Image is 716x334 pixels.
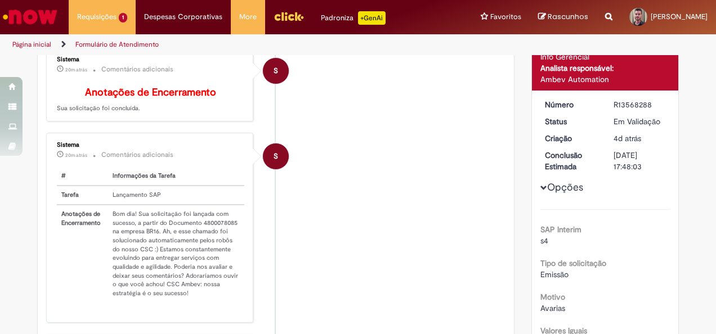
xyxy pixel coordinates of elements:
[274,8,304,25] img: click_logo_yellow_360x200.png
[108,167,244,186] th: Informações da Tarefa
[540,292,565,302] b: Motivo
[536,116,606,127] dt: Status
[101,150,173,160] small: Comentários adicionais
[57,205,108,303] th: Anotações de Encerramento
[65,152,87,159] time: 29/09/2025 09:52:23
[77,11,117,22] span: Requisições
[57,56,244,63] div: Sistema
[85,86,216,99] b: Anotações de Encerramento
[358,11,386,25] p: +GenAi
[614,150,666,172] div: [DATE] 17:48:03
[239,11,257,22] span: More
[540,74,670,85] div: Ambev Automation
[57,186,108,205] th: Tarefa
[614,133,641,143] time: 25/09/2025 17:36:49
[274,57,278,84] span: S
[548,11,588,22] span: Rascunhos
[540,269,569,279] span: Emissão
[263,58,289,84] div: System
[65,152,87,159] span: 20m atrás
[8,34,469,55] ul: Trilhas de página
[108,186,244,205] td: Lançamento SAP
[490,11,521,22] span: Favoritos
[540,224,581,234] b: SAP Interim
[12,40,51,49] a: Página inicial
[540,62,670,74] div: Analista responsável:
[119,13,127,22] span: 1
[536,99,606,110] dt: Número
[101,65,173,74] small: Comentários adicionais
[57,87,244,113] p: Sua solicitação foi concluída.
[57,167,108,186] th: #
[65,66,87,73] span: 20m atrás
[536,133,606,144] dt: Criação
[263,143,289,169] div: System
[614,99,666,110] div: R13568288
[57,142,244,148] div: Sistema
[540,236,548,246] span: s4
[75,40,159,49] a: Formulário de Atendimento
[144,11,222,22] span: Despesas Corporativas
[614,133,666,144] div: 25/09/2025 17:36:49
[65,66,87,73] time: 29/09/2025 09:52:25
[321,11,386,25] div: Padroniza
[536,150,606,172] dt: Conclusão Estimada
[274,143,278,170] span: S
[108,205,244,303] td: Bom dia! Sua solicitação foi lançada com sucesso, a partir do Documento 4800078085 na empresa BR1...
[1,6,59,28] img: ServiceNow
[614,116,666,127] div: Em Validação
[538,12,588,22] a: Rascunhos
[614,133,641,143] span: 4d atrás
[540,303,565,313] span: Avarias
[651,12,708,21] span: [PERSON_NAME]
[540,258,606,268] b: Tipo de solicitação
